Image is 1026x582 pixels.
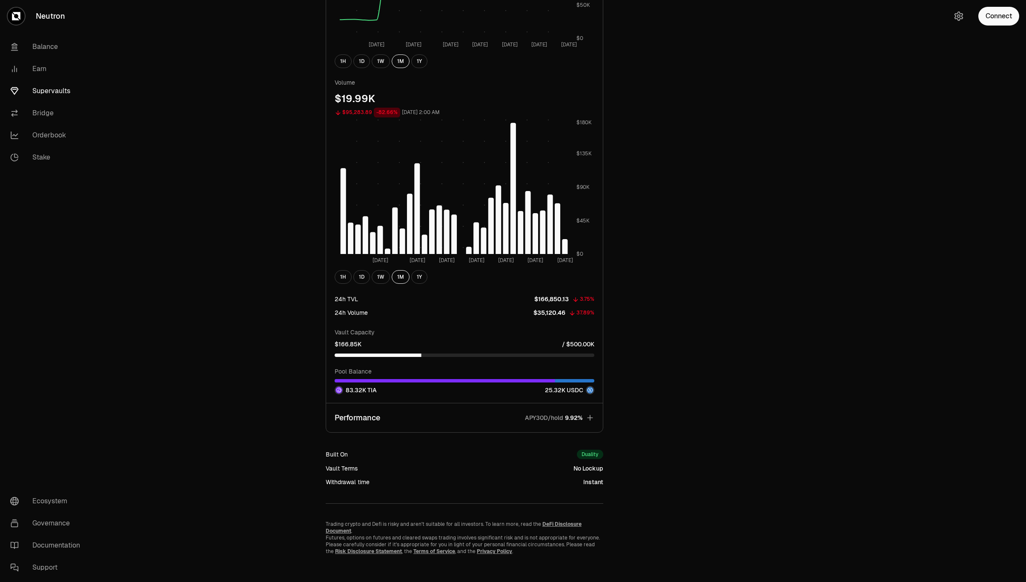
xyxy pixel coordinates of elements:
tspan: [DATE] [561,41,577,48]
div: $95,283.89 [342,108,372,117]
tspan: $90K [576,184,590,191]
tspan: [DATE] [469,257,484,264]
tspan: $0 [576,251,583,257]
a: Balance [3,36,92,58]
div: Vault Terms [326,464,358,473]
tspan: [DATE] [498,257,514,264]
p: Volume [335,78,594,87]
div: No Lockup [573,464,603,473]
tspan: [DATE] [557,257,573,264]
p: $166.85K [335,340,361,348]
a: Supervaults [3,80,92,102]
tspan: [DATE] [527,257,543,264]
tspan: [DATE] [472,41,488,48]
div: Withdrawal time [326,478,370,486]
div: Duality [577,450,603,459]
button: 1H [335,270,352,284]
div: 3.75% [580,294,594,304]
button: Connect [978,7,1019,26]
a: Orderbook [3,124,92,146]
a: DeFi Disclosure Document [326,521,582,534]
a: Bridge [3,102,92,124]
button: PerformanceAPY30D/hold9.92% [326,403,603,432]
a: Privacy Policy [477,548,512,555]
tspan: [DATE] [373,257,388,264]
a: Ecosystem [3,490,92,512]
a: Earn [3,58,92,80]
div: Instant [583,478,603,486]
p: Futures, options on futures and cleared swaps trading involves significant risk and is not approp... [326,534,603,555]
p: Performance [335,412,380,424]
tspan: $0 [576,35,583,42]
tspan: $50K [576,2,590,9]
a: Stake [3,146,92,168]
div: $19.99K [335,92,594,106]
button: 1M [392,270,410,284]
tspan: $180K [576,119,592,126]
p: / $500.00K [562,340,594,348]
tspan: [DATE] [406,41,421,48]
tspan: [DATE] [531,41,547,48]
button: 1Y [411,54,427,68]
img: USDC Logo [587,387,593,394]
button: 1D [353,270,370,284]
tspan: $135K [576,150,592,157]
tspan: [DATE] [502,41,518,48]
button: 1Y [411,270,427,284]
div: 25.32K USDC [545,386,594,394]
div: 37.89% [576,308,594,318]
p: APY30D/hold [525,414,563,422]
div: -82.66% [374,108,400,117]
p: Pool Balance [335,367,594,376]
img: TIA Logo [335,387,342,394]
div: 24h TVL [335,295,358,303]
button: 1W [372,54,390,68]
tspan: [DATE] [443,41,459,48]
p: Trading crypto and Defi is risky and aren't suitable for all investors. To learn more, read the . [326,521,603,534]
p: $35,120.46 [533,308,565,317]
div: Built On [326,450,348,459]
tspan: [DATE] [369,41,384,48]
div: 83.32K TIA [335,386,377,394]
a: Documentation [3,534,92,556]
a: Risk Disclosure Statement [335,548,402,555]
tspan: [DATE] [439,257,455,264]
div: 24h Volume [335,308,368,317]
p: $166,850.13 [534,295,569,303]
span: 9.92% [565,414,582,422]
button: 1M [392,54,410,68]
button: 1D [353,54,370,68]
button: 1H [335,54,352,68]
div: [DATE] 2:00 AM [402,108,440,117]
tspan: [DATE] [410,257,425,264]
a: Terms of Service [413,548,455,555]
button: 1W [372,270,390,284]
p: Vault Capacity [335,328,594,337]
a: Support [3,556,92,579]
a: Governance [3,512,92,534]
tspan: $45K [576,217,590,224]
